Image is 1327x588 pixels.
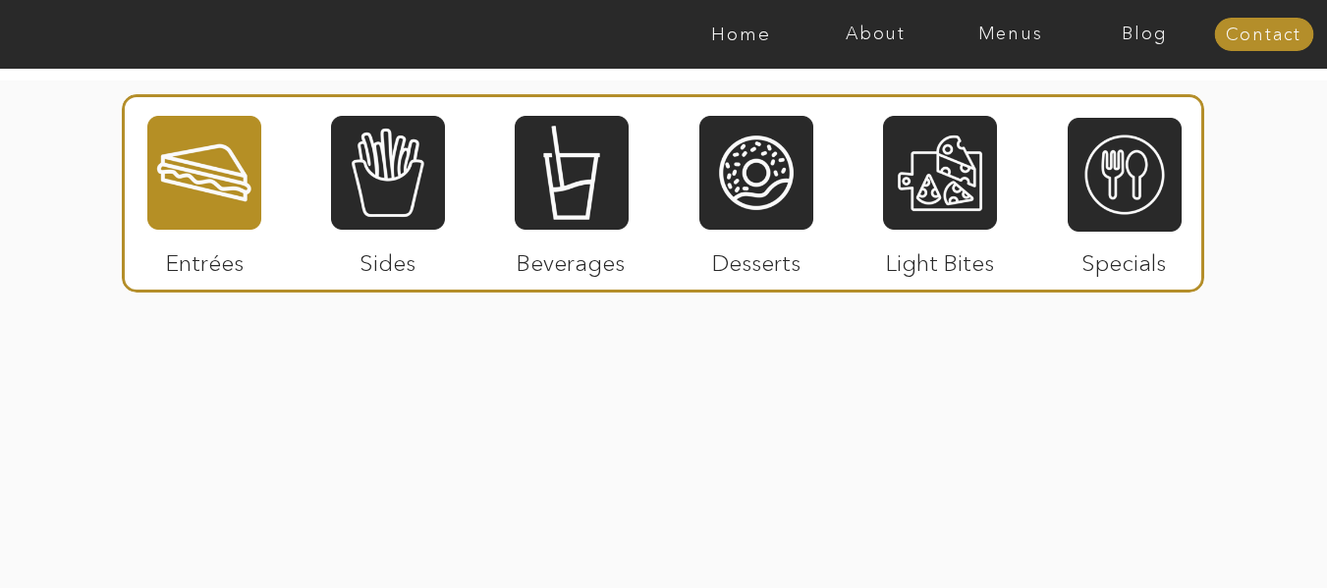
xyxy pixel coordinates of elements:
[506,230,636,287] p: Beverages
[875,230,1006,287] p: Light Bites
[674,25,808,44] a: Home
[1078,25,1212,44] a: Blog
[691,230,822,287] p: Desserts
[808,25,943,44] a: About
[139,230,270,287] p: Entrées
[322,230,453,287] p: Sides
[1214,26,1313,45] a: Contact
[1131,490,1327,588] iframe: podium webchat widget bubble
[943,25,1078,44] a: Menus
[1059,230,1189,287] p: Specials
